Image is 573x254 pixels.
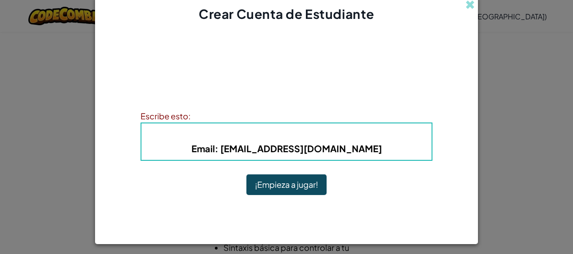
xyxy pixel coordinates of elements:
span: Crear Cuenta de Estudiante [199,6,374,22]
p: Escribe tu información para que no la olvides. Tu docente también puede ayudarte a restablecer tu... [141,77,432,99]
div: Escribe esto: [141,109,432,122]
h4: ¡Cuenta Creada! [248,54,325,68]
b: : [EMAIL_ADDRESS][DOMAIN_NAME] [191,143,382,154]
b: : LuisaC7910 [214,129,359,140]
span: Email [191,143,215,154]
button: ¡Empieza a jugar! [246,174,327,195]
span: Nombre de usuario [214,129,305,140]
